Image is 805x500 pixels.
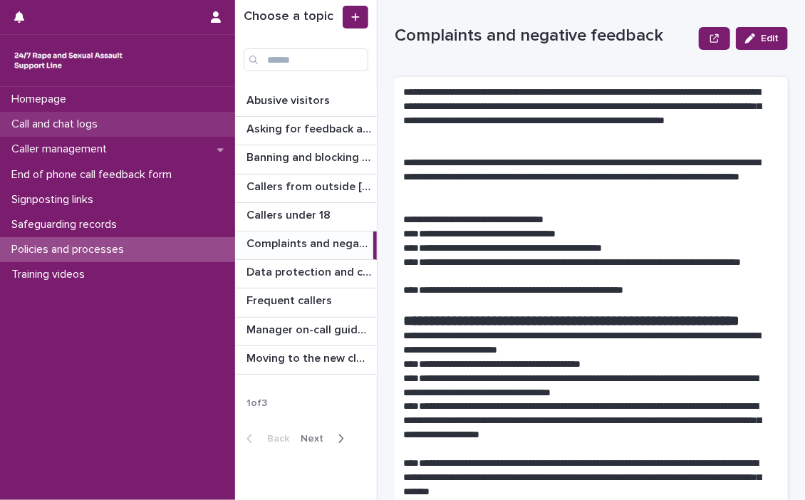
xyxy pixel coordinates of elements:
[235,203,377,231] a: Callers under 18Callers under 18
[301,434,332,444] span: Next
[6,93,78,106] p: Homepage
[235,260,377,288] a: Data protection and confidentiality guidanceData protection and confidentiality guidance
[395,26,693,46] p: Complaints and negative feedback
[6,142,118,156] p: Caller management
[235,145,377,174] a: Banning and blocking callersBanning and blocking callers
[6,168,183,182] p: End of phone call feedback form
[235,117,377,145] a: Asking for feedback and demographic dataAsking for feedback and demographic data
[6,118,109,131] p: Call and chat logs
[235,88,377,117] a: Abusive visitorsAbusive visitors
[6,218,128,231] p: Safeguarding records
[235,175,377,203] a: Callers from outside [GEOGRAPHIC_DATA]Callers from outside [GEOGRAPHIC_DATA]
[259,434,289,444] span: Back
[246,177,374,194] p: Callers from outside England & Wales
[235,288,377,317] a: Frequent callersFrequent callers
[246,349,374,365] p: Moving to the new cloud contact centre
[736,27,788,50] button: Edit
[6,268,96,281] p: Training videos
[235,432,295,445] button: Back
[246,206,333,222] p: Callers under 18
[246,120,374,136] p: Asking for feedback and demographic data
[6,193,105,207] p: Signposting links
[246,148,374,165] p: Banning and blocking callers
[235,231,377,260] a: Complaints and negative feedbackComplaints and negative feedback
[6,243,135,256] p: Policies and processes
[246,91,333,108] p: Abusive visitors
[235,386,279,421] p: 1 of 3
[11,46,125,75] img: rhQMoQhaT3yELyF149Cw
[246,321,374,337] p: Manager on-call guidance
[246,291,335,308] p: Frequent callers
[246,234,370,251] p: Complaints and negative feedback
[295,432,355,445] button: Next
[235,346,377,375] a: Moving to the new cloud contact centreMoving to the new cloud contact centre
[244,48,368,71] input: Search
[235,318,377,346] a: Manager on-call guidanceManager on-call guidance
[244,9,340,25] h1: Choose a topic
[761,33,779,43] span: Edit
[246,263,374,279] p: Data protection and confidentiality guidance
